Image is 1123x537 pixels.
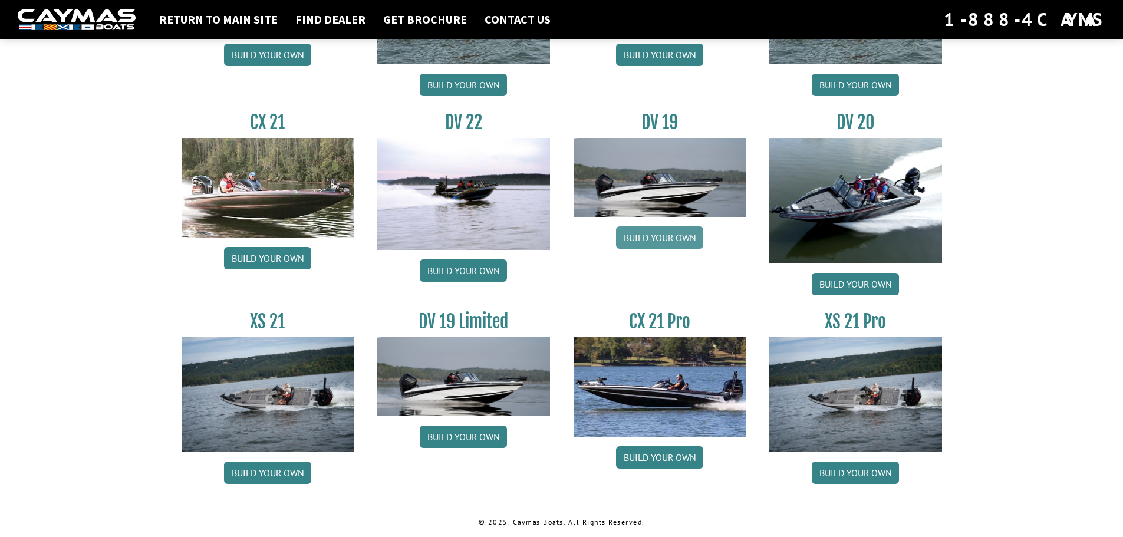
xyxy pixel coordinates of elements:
img: dv-19-ban_from_website_for_caymas_connect.png [377,337,550,416]
h3: DV 19 Limited [377,311,550,332]
h3: XS 21 [182,311,354,332]
a: Build your own [224,462,311,484]
a: Build your own [616,226,703,249]
a: Build your own [812,74,899,96]
a: Build your own [812,273,899,295]
div: 1-888-4CAYMAS [944,6,1105,32]
a: Find Dealer [289,12,371,27]
a: Contact Us [479,12,556,27]
img: white-logo-c9c8dbefe5ff5ceceb0f0178aa75bf4bb51f6bca0971e226c86eb53dfe498488.png [18,9,136,31]
img: DV22_original_motor_cropped_for_caymas_connect.jpg [377,138,550,250]
img: CX21_thumb.jpg [182,138,354,237]
h3: DV 22 [377,111,550,133]
a: Build your own [224,44,311,66]
img: DV_20_from_website_for_caymas_connect.png [769,138,942,263]
a: Build your own [616,446,703,469]
img: CX-21Pro_thumbnail.jpg [574,337,746,436]
p: © 2025. Caymas Boats. All Rights Reserved. [182,517,942,528]
h3: CX 21 [182,111,354,133]
a: Build your own [812,462,899,484]
h3: XS 21 Pro [769,311,942,332]
a: Build your own [224,247,311,269]
a: Build your own [420,259,507,282]
h3: DV 19 [574,111,746,133]
a: Build your own [420,74,507,96]
h3: DV 20 [769,111,942,133]
a: Build your own [616,44,703,66]
a: Get Brochure [377,12,473,27]
img: XS_21_thumbnail.jpg [769,337,942,452]
img: dv-19-ban_from_website_for_caymas_connect.png [574,138,746,217]
img: XS_21_thumbnail.jpg [182,337,354,452]
h3: CX 21 Pro [574,311,746,332]
a: Return to main site [153,12,284,27]
a: Build your own [420,426,507,448]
